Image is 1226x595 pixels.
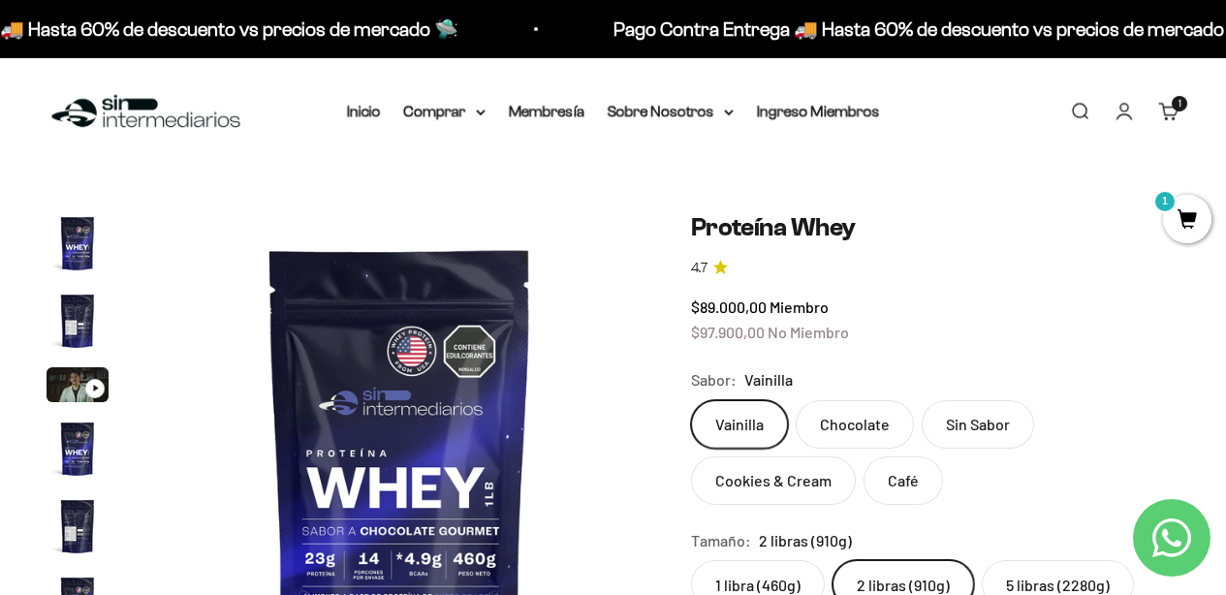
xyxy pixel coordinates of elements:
[47,212,109,280] button: Ir al artículo 1
[691,212,1179,242] h1: Proteína Whey
[691,297,767,316] span: $89.000,00
[509,103,584,119] a: Membresía
[1179,99,1181,109] span: 1
[691,528,751,553] legend: Tamaño:
[47,367,109,408] button: Ir al artículo 3
[691,367,737,392] legend: Sabor:
[47,212,109,274] img: Proteína Whey
[608,99,734,124] summary: Sobre Nosotros
[47,418,109,480] img: Proteína Whey
[47,290,109,358] button: Ir al artículo 2
[47,495,109,557] img: Proteína Whey
[47,495,109,563] button: Ir al artículo 5
[744,367,793,392] span: Vainilla
[47,290,109,352] img: Proteína Whey
[347,103,381,119] a: Inicio
[691,258,1179,279] a: 4.74.7 de 5.0 estrellas
[770,297,829,316] span: Miembro
[1163,210,1211,232] a: 1
[1153,190,1177,213] mark: 1
[757,103,880,119] a: Ingreso Miembros
[759,528,852,553] span: 2 libras (910g)
[691,258,707,279] span: 4.7
[691,323,765,341] span: $97.900,00
[404,99,486,124] summary: Comprar
[47,418,109,485] button: Ir al artículo 4
[768,323,849,341] span: No Miembro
